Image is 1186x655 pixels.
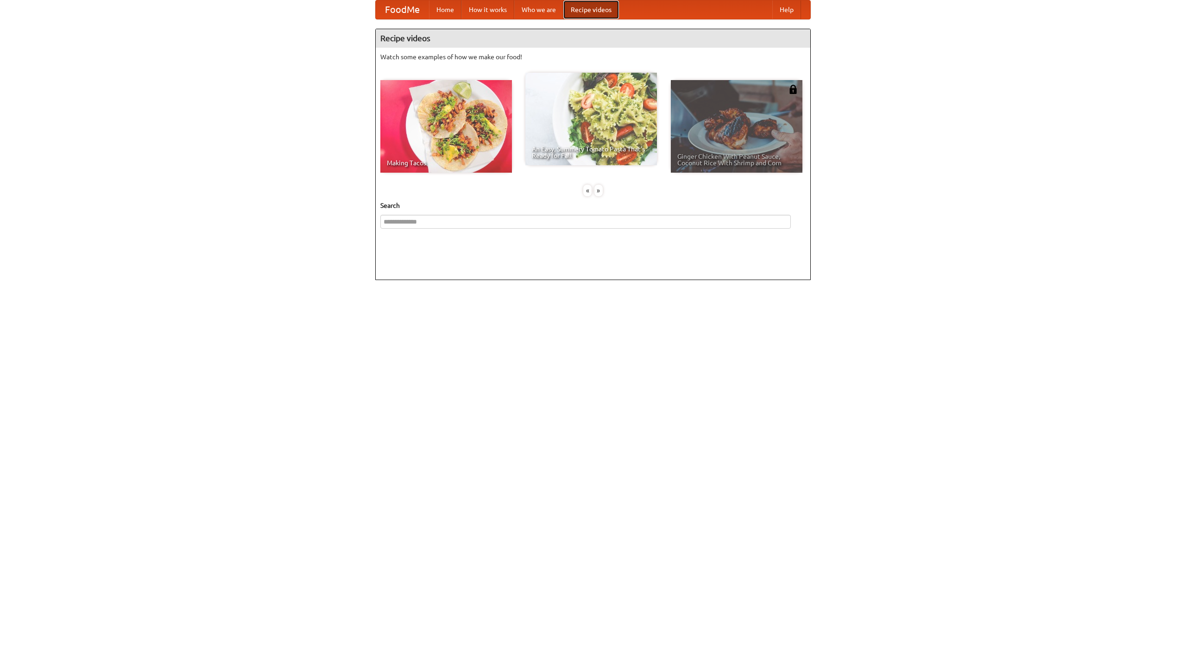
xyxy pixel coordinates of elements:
a: Making Tacos [380,80,512,173]
a: How it works [461,0,514,19]
span: An Easy, Summery Tomato Pasta That's Ready for Fall [532,146,650,159]
a: Help [772,0,801,19]
p: Watch some examples of how we make our food! [380,52,806,62]
a: Who we are [514,0,563,19]
h5: Search [380,201,806,210]
a: Home [429,0,461,19]
div: » [594,185,603,196]
img: 483408.png [789,85,798,94]
a: Recipe videos [563,0,619,19]
div: « [583,185,592,196]
span: Making Tacos [387,160,505,166]
a: FoodMe [376,0,429,19]
a: An Easy, Summery Tomato Pasta That's Ready for Fall [525,73,657,165]
h4: Recipe videos [376,29,810,48]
